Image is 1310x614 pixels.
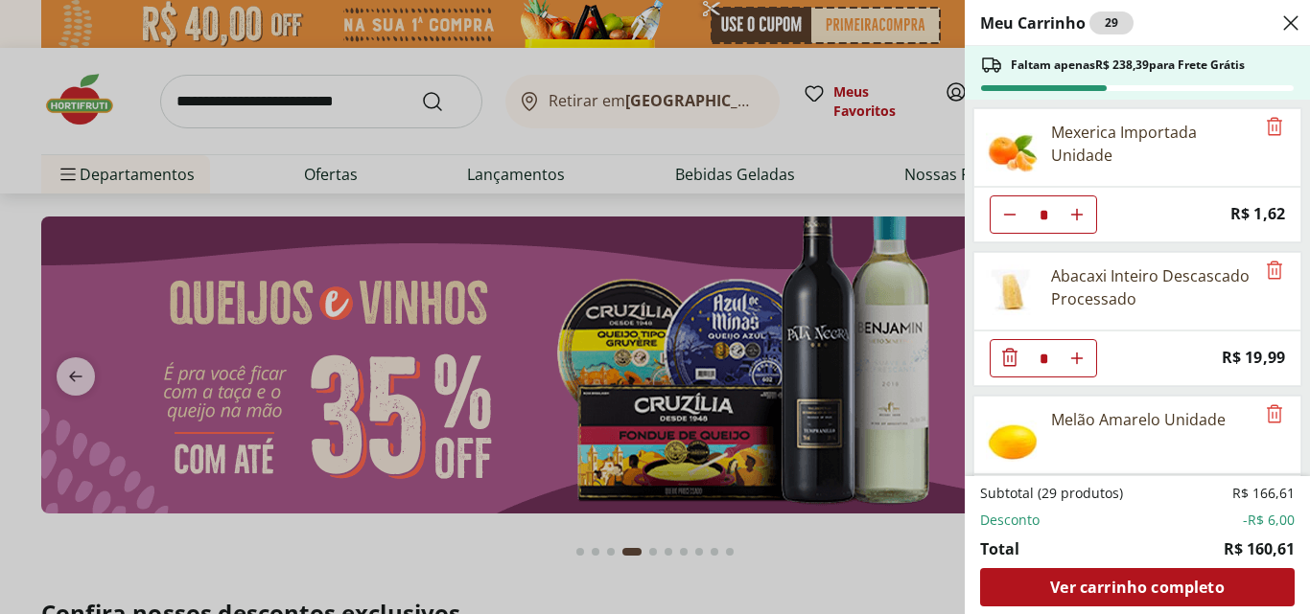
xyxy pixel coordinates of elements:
[986,264,1040,318] img: Abacaxi Inteiro Descascado Processado
[1222,345,1285,371] span: R$ 19,99
[1029,196,1058,233] input: Quantidade Atual
[1232,484,1295,503] span: R$ 166,61
[1224,537,1295,560] span: R$ 160,61
[1263,260,1286,283] button: Remove
[980,511,1040,530] span: Desconto
[1011,57,1245,73] span: Faltam apenas R$ 238,39 para Frete Grátis
[980,484,1123,503] span: Subtotal (29 produtos)
[986,121,1040,174] img: Mexerica Importada
[986,408,1040,462] img: Melão Amarelo Unidade
[980,11,1134,34] h2: Meu Carrinho
[1263,403,1286,426] button: Remove
[1051,264,1254,310] div: Abacaxi Inteiro Descascado Processado
[1058,195,1096,234] button: Aumentar Quantidade
[1263,116,1286,139] button: Remove
[991,195,1029,234] button: Diminuir Quantidade
[1243,511,1295,530] span: -R$ 6,00
[1230,201,1285,227] span: R$ 1,62
[1058,339,1096,377] button: Aumentar Quantidade
[980,568,1295,606] a: Ver carrinho completo
[991,339,1029,377] button: Diminuir Quantidade
[1050,580,1224,595] span: Ver carrinho completo
[1029,340,1058,376] input: Quantidade Atual
[1051,121,1254,167] div: Mexerica Importada Unidade
[1089,11,1134,34] div: 29
[1051,408,1226,431] div: Melão Amarelo Unidade
[980,537,1019,560] span: Total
